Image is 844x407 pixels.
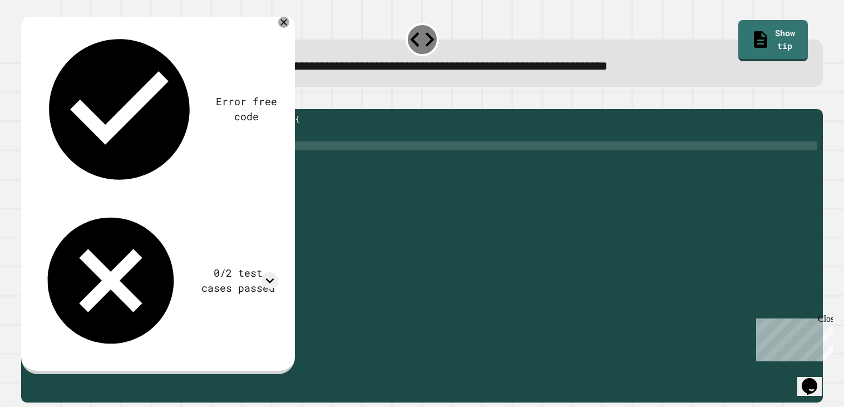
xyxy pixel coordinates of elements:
[198,266,278,296] div: 0/2 test cases passed
[738,20,808,61] a: Show tip
[215,94,278,125] div: Error free code
[752,314,833,361] iframe: chat widget
[4,4,77,71] div: Chat with us now!Close
[797,362,833,396] iframe: chat widget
